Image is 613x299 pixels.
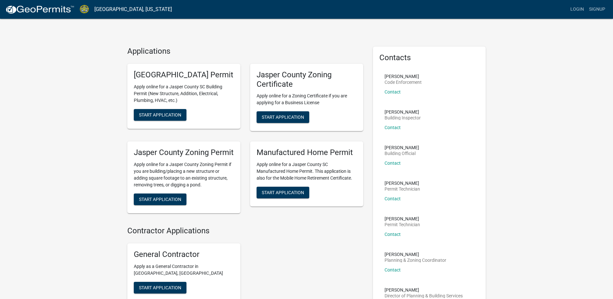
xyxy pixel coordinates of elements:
[385,125,401,130] a: Contact
[134,161,234,188] p: Apply online for a Jasper County Zoning Permit if you are building/placing a new structure or add...
[385,293,463,298] p: Director of Planning & Building Services
[385,80,422,84] p: Code Enforcement
[385,216,420,221] p: [PERSON_NAME]
[127,47,363,218] wm-workflow-list-section: Applications
[139,112,181,117] span: Start Application
[79,5,89,14] img: Jasper County, South Carolina
[134,148,234,157] h5: Jasper County Zoning Permit
[385,258,446,262] p: Planning & Zoning Coordinator
[257,148,357,157] h5: Manufactured Home Permit
[385,116,421,120] p: Building Inspector
[257,161,357,182] p: Apply online for a Jasper County SC Manufactured Home Permit. This application is also for the Mo...
[568,3,587,16] a: Login
[262,115,304,120] span: Start Application
[139,285,181,290] span: Start Application
[379,53,480,62] h5: Contacts
[385,151,419,156] p: Building Official
[134,250,234,259] h5: General Contractor
[385,187,420,191] p: Permit Technician
[134,282,186,293] button: Start Application
[385,288,463,292] p: [PERSON_NAME]
[257,111,309,123] button: Start Application
[134,70,234,80] h5: [GEOGRAPHIC_DATA] Permit
[385,267,401,272] a: Contact
[134,83,234,104] p: Apply online for a Jasper County SC Building Permit (New Structure, Addition, Electrical, Plumbin...
[257,70,357,89] h5: Jasper County Zoning Certificate
[385,222,420,227] p: Permit Technician
[385,145,419,150] p: [PERSON_NAME]
[257,93,357,106] p: Apply online for a Zoning Certificate if you are applying for a Business License
[385,252,446,257] p: [PERSON_NAME]
[127,226,363,236] h4: Contractor Applications
[385,232,401,237] a: Contact
[134,194,186,205] button: Start Application
[385,110,421,114] p: [PERSON_NAME]
[139,197,181,202] span: Start Application
[134,109,186,121] button: Start Application
[385,196,401,201] a: Contact
[385,74,422,79] p: [PERSON_NAME]
[94,4,172,15] a: [GEOGRAPHIC_DATA], [US_STATE]
[257,187,309,198] button: Start Application
[262,190,304,195] span: Start Application
[587,3,608,16] a: Signup
[385,89,401,94] a: Contact
[134,263,234,277] p: Apply as a General Contractor in [GEOGRAPHIC_DATA], [GEOGRAPHIC_DATA]
[385,161,401,166] a: Contact
[385,181,420,185] p: [PERSON_NAME]
[127,47,363,56] h4: Applications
